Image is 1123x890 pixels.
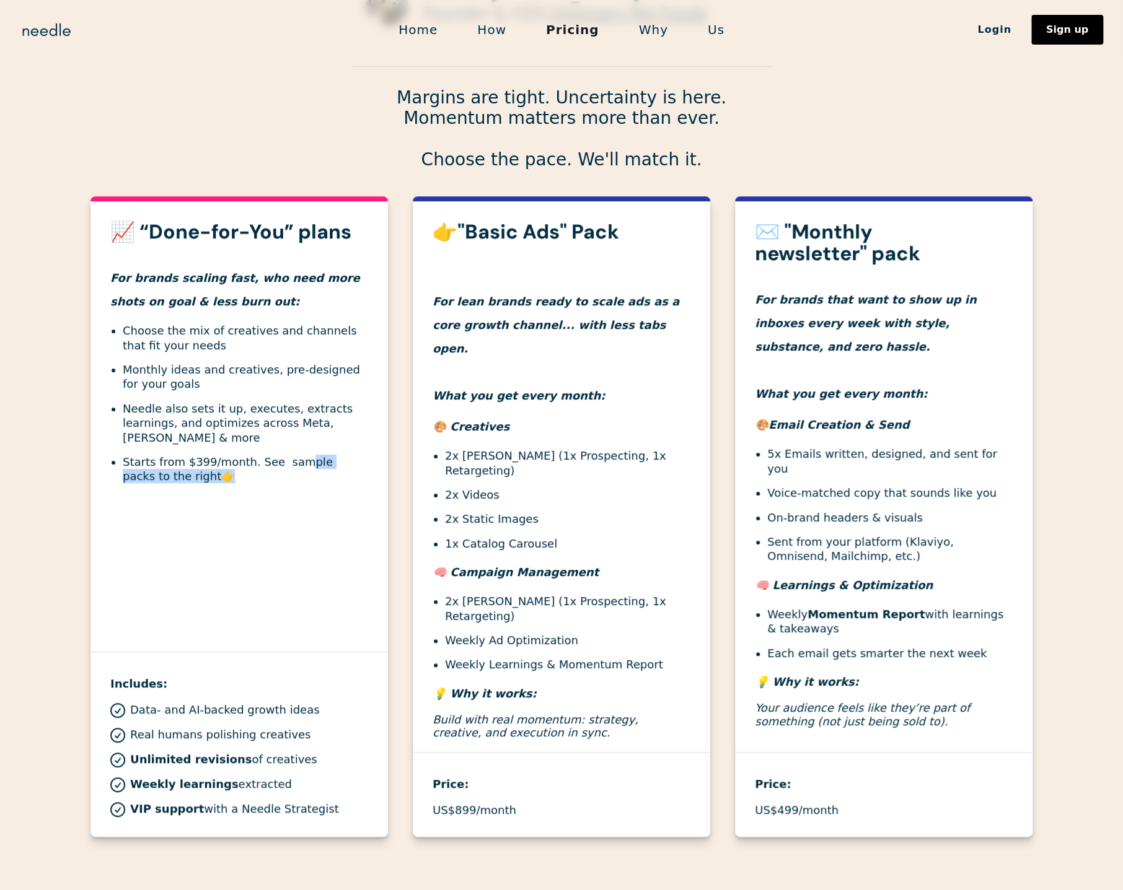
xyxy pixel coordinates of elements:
li: 5x Emails written, designed, and sent for you [767,447,1013,476]
li: Choose the mix of creatives and channels that fit your needs [123,323,368,352]
h4: Price: [433,772,690,796]
em: 🎨 Creatives [433,420,509,433]
em: 🎨 [755,418,768,431]
a: Home [379,17,457,43]
li: 1x Catalog Carousel [445,536,690,551]
li: Weekly with learnings & takeaways [767,607,1013,636]
strong: 👉"Basic Ads" Pack [433,219,619,245]
a: Why [619,17,688,43]
em: For lean brands ready to scale ads as a core growth channel... with less tabs open. What you get ... [433,295,679,402]
li: Needle also sets it up, executes, extracts learnings, and optimizes across Meta, [PERSON_NAME] & ... [123,401,368,445]
em: 🧠 Learnings & Optimization [755,578,933,591]
li: Starts from $399/month. See sample packs to the right [123,455,368,484]
h4: Price: [755,772,1013,796]
li: Voice-matched copy that sounds like you [767,486,1013,500]
p: Margins are tight. Uncertainty is here. Momentum matters more than ever. Choose the pace. We'll m... [351,87,772,170]
a: Sign up [1031,15,1103,45]
a: Login [958,19,1031,40]
li: 2x [PERSON_NAME] (1x Prospecting, 1x Retargeting) [445,448,690,478]
p: with a Needle Strategist [130,802,339,816]
p: Data- and AI-backed growth ideas [130,703,320,717]
li: Weekly Learnings & Momentum Report [445,657,690,671]
li: 2x [PERSON_NAME] (1x Prospecting, 1x Retargeting) [445,594,690,623]
a: Pricing [526,17,619,43]
strong: 👉 [221,469,235,482]
a: Us [688,17,744,43]
p: extracted [130,777,292,791]
div: Sign up [1046,25,1088,35]
em: Your audience feels like they’re part of something (not just being sold to). [755,701,970,728]
em: For brands that want to show up in inboxes every week with style, substance, and zero hassle. Wha... [755,293,977,400]
h3: ✉️ "Monthly newsletter" pack [755,221,1013,264]
li: Weekly Ad Optimization [445,633,690,647]
em: 🧠 Campaign Management [433,565,599,578]
strong: Unlimited revisions [130,753,252,766]
strong: Momentum Report [808,608,925,621]
em: 💡 Why it works: [755,675,859,688]
strong: Weekly learnings [130,777,239,790]
em: Build with real momentum: strategy, creative, and execution in sync. [433,713,638,739]
p: US$499/month [755,803,839,817]
p: US$899/month [433,803,516,817]
p: Real humans polishing creatives [130,728,310,741]
h3: 📈 “Done-for-You” plans [110,221,368,243]
li: 2x Videos [445,487,690,502]
li: Each email gets smarter the next week [767,646,1013,660]
em: For brands scaling fast, who need more shots on goal & less burn out: [110,271,360,308]
em: Email Creation & Send [768,418,909,431]
li: On-brand headers & visuals [767,510,1013,525]
em: 💡 Why it works: [433,687,537,700]
li: 2x Static Images [445,512,690,526]
a: How [457,17,526,43]
p: of creatives [130,753,317,766]
li: Monthly ideas and creatives, pre-designed for your goals [123,362,368,391]
li: Sent from your platform (Klaviyo, Omnisend, Mailchimp, etc.) [767,534,1013,564]
strong: VIP support [130,802,204,815]
h4: Includes: [110,672,368,696]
